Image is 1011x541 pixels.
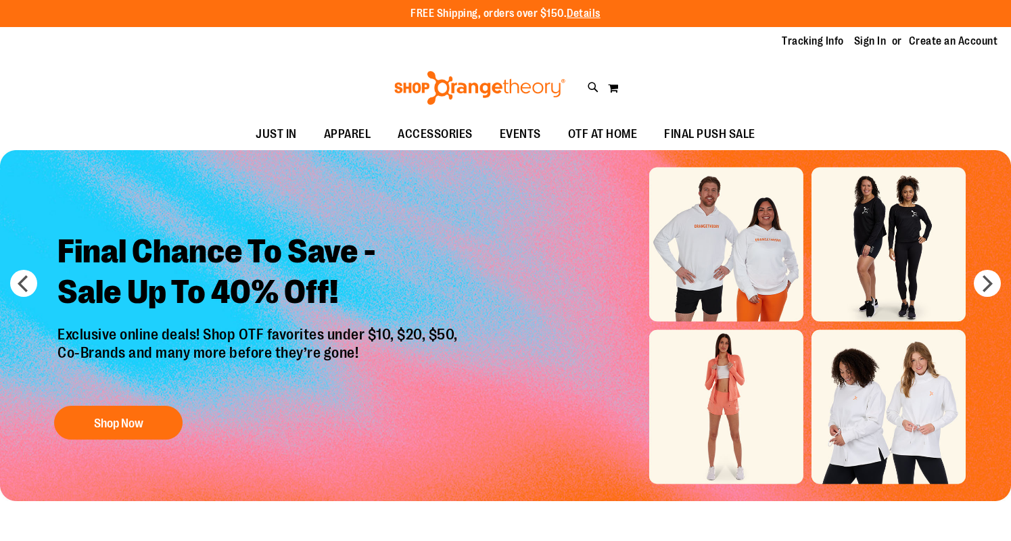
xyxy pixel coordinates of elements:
[10,270,37,297] button: prev
[398,119,473,149] span: ACCESSORIES
[392,71,567,105] img: Shop Orangetheory
[568,119,638,149] span: OTF AT HOME
[47,327,471,393] p: Exclusive online deals! Shop OTF favorites under $10, $20, $50, Co-Brands and many more before th...
[782,34,844,49] a: Tracking Info
[664,119,755,149] span: FINAL PUSH SALE
[500,119,541,149] span: EVENTS
[909,34,998,49] a: Create an Account
[256,119,297,149] span: JUST IN
[410,6,601,22] p: FREE Shipping, orders over $150.
[854,34,887,49] a: Sign In
[567,7,601,20] a: Details
[974,270,1001,297] button: next
[47,222,471,327] h2: Final Chance To Save - Sale Up To 40% Off!
[54,406,183,440] button: Shop Now
[47,222,471,447] a: Final Chance To Save -Sale Up To 40% Off! Exclusive online deals! Shop OTF favorites under $10, $...
[324,119,371,149] span: APPAREL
